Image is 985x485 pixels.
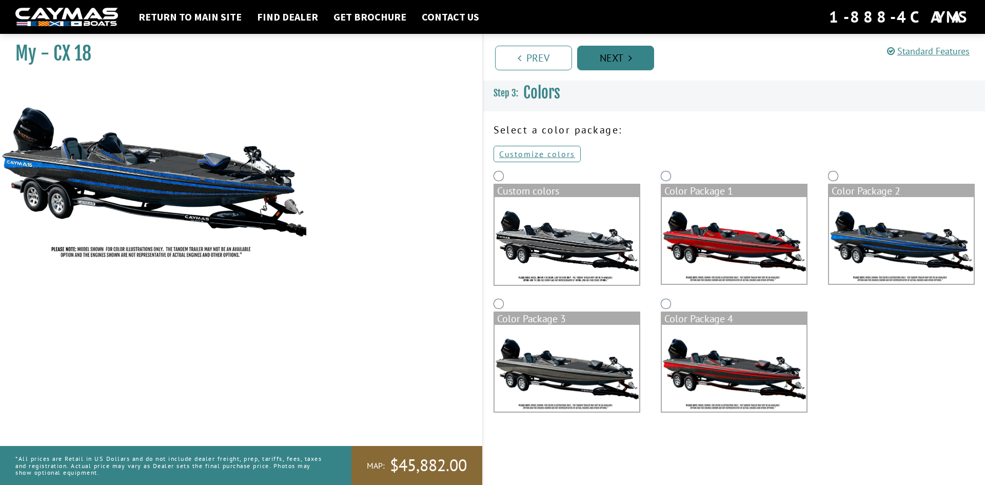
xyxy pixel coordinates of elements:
div: Color Package 1 [662,185,806,197]
h3: Colors [483,74,985,112]
a: Find Dealer [252,10,323,24]
a: Return to main site [133,10,247,24]
img: color_package_273.png [829,197,974,284]
a: Standard Features [887,45,970,57]
div: 1-888-4CAYMAS [829,6,970,28]
img: color_package_274.png [495,325,639,412]
img: color_package_275.png [662,325,806,412]
ul: Pagination [493,44,985,70]
h1: My - CX 18 [15,42,457,65]
span: $45,882.00 [390,455,467,476]
a: Prev [495,46,572,70]
a: Contact Us [417,10,484,24]
div: Color Package 2 [829,185,974,197]
div: Color Package 4 [662,313,806,325]
a: Get Brochure [328,10,411,24]
div: Custom colors [495,185,639,197]
img: cx18-Base-Layer.png [495,197,639,285]
a: Customize colors [494,146,581,162]
a: Next [577,46,654,70]
p: *All prices are Retail in US Dollars and do not include dealer freight, prep, tariffs, fees, taxe... [15,450,328,481]
p: Select a color package: [494,122,975,138]
img: color_package_272.png [662,197,806,284]
a: MAP:$45,882.00 [351,446,482,485]
div: Color Package 3 [495,313,639,325]
img: white-logo-c9c8dbefe5ff5ceceb0f0178aa75bf4bb51f6bca0971e226c86eb53dfe498488.png [15,8,118,27]
span: MAP: [367,460,385,471]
